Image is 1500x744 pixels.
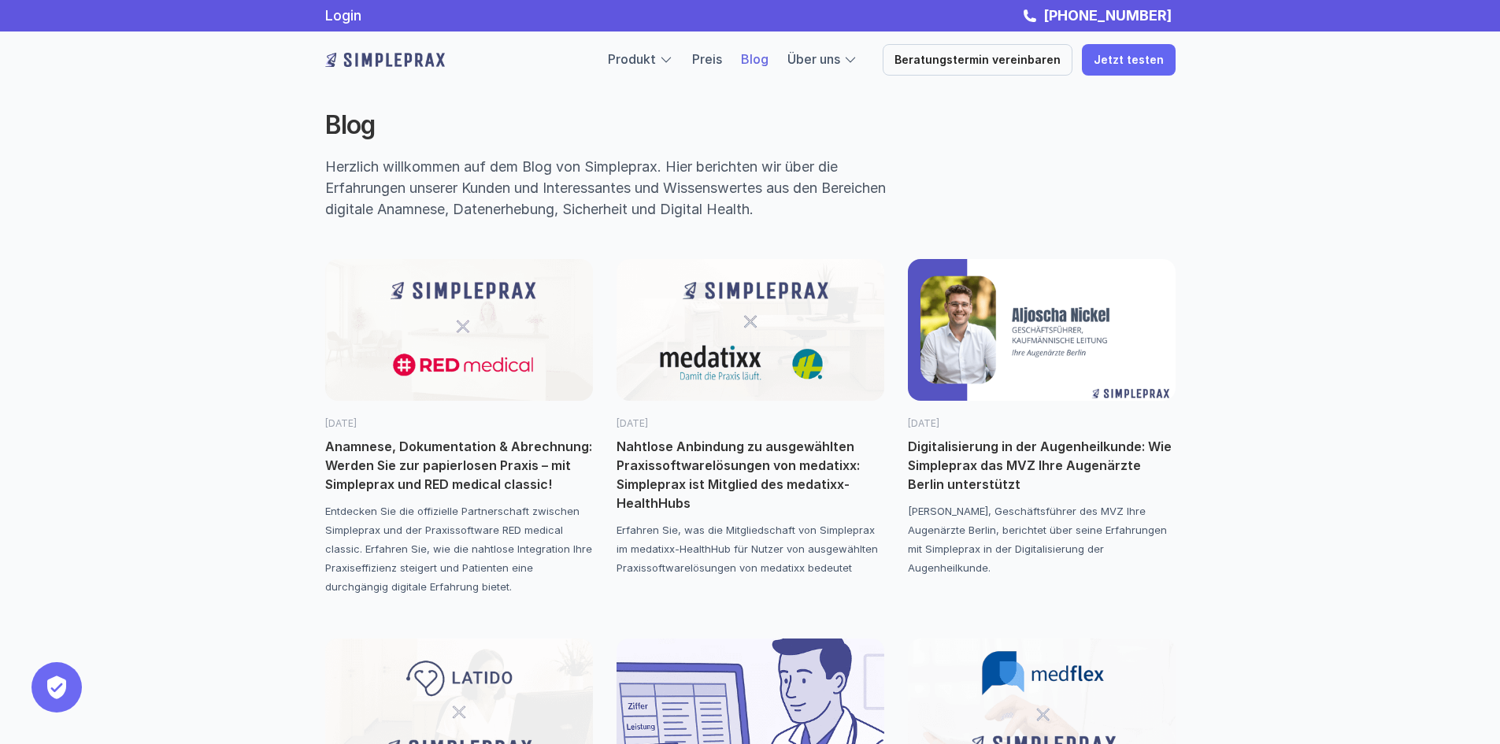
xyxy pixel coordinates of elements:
[325,156,920,220] p: Herzlich willkommen auf dem Blog von Simpleprax. Hier berichten wir über die Erfahrungen unserer ...
[608,51,656,67] a: Produkt
[325,416,593,431] p: [DATE]
[1094,54,1164,67] p: Jetzt testen
[908,502,1176,577] p: [PERSON_NAME], Geschäftsführer des MVZ Ihre Augenärzte Berlin, berichtet über seine Erfahrungen m...
[325,110,916,140] h2: Blog
[741,51,769,67] a: Blog
[325,502,593,596] p: Entdecken Sie die offizielle Partnerschaft zwischen Simpleprax und der Praxissoftware RED medical...
[325,437,593,494] p: Anamnese, Dokumentation & Abrechnung: Werden Sie zur papierlosen Praxis – mit Simpleprax und RED ...
[617,259,884,577] a: [DATE]Nahtlose Anbindung zu ausgewählten Praxissoftwarelösungen von medatixx: Simpleprax ist Mitg...
[325,259,593,596] a: [DATE]Anamnese, Dokumentation & Abrechnung: Werden Sie zur papierlosen Praxis – mit Simpleprax un...
[894,54,1061,67] p: Beratungstermin vereinbaren
[883,44,1072,76] a: Beratungstermin vereinbaren
[787,51,840,67] a: Über uns
[617,416,884,431] p: [DATE]
[908,437,1176,494] p: Digitalisierung in der Augenheilkunde: Wie Simpleprax das MVZ Ihre Augenärzte Berlin unterstützt
[617,520,884,577] p: Erfahren Sie, was die Mitgliedschaft von Simpleprax im medatixx-HealthHub für Nutzer von ausgewäh...
[1082,44,1176,76] a: Jetzt testen
[908,259,1176,577] a: [DATE]Digitalisierung in der Augenheilkunde: Wie Simpleprax das MVZ Ihre Augenärzte Berlin unters...
[1043,7,1172,24] strong: [PHONE_NUMBER]
[692,51,722,67] a: Preis
[908,416,1176,431] p: [DATE]
[1039,7,1176,24] a: [PHONE_NUMBER]
[325,7,361,24] a: Login
[617,437,884,513] p: Nahtlose Anbindung zu ausgewählten Praxissoftwarelösungen von medatixx: Simpleprax ist Mitglied d...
